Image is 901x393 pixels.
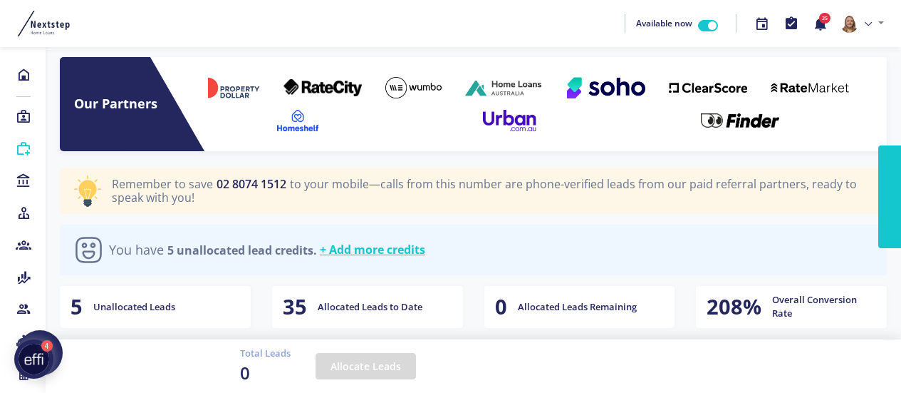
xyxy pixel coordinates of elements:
[217,176,286,192] b: 02 8074 1512
[483,110,537,131] img: Urban logo
[316,353,416,379] button: Allocate Leads
[320,243,425,257] a: + Add more credits
[495,295,507,320] h3: 0
[636,17,692,29] span: Available now
[819,13,830,24] span: 35
[74,175,101,207] img: idea
[518,300,637,315] label: Allocated Leads Remaining
[19,344,49,374] img: launcher-image-alternative-text
[74,235,103,265] img: sad emoji
[567,77,645,98] img: soho logo
[74,96,195,112] h5: Our Partners
[207,77,260,98] img: Property Dollar logo
[701,113,779,127] img: finder logo
[283,79,362,96] img: rate-city logo
[283,295,307,320] h3: 35
[14,340,53,379] button: launcher-image-alternative-text
[240,347,291,361] label: Total Leads
[771,83,849,93] img: rateMarket logo
[385,77,442,98] img: Wumbo logo
[465,77,543,98] img: HLA logo
[112,178,873,205] span: Remember to save to your mobile—calls from this number are phone-verified leads from our paid ref...
[318,300,422,315] label: Allocated Leads to Date
[707,295,761,320] h3: 208%
[14,340,53,379] div: Open Checklist, remaining modules: 4
[772,293,876,321] label: Overall Conversion Rate
[93,300,175,315] label: Unallocated Leads
[806,9,835,39] button: 35
[11,9,75,38] img: c95469d1-348a-4f4c-b284-f479b00b700b-638312197130216002.png
[41,340,53,352] div: 4
[109,243,317,258] span: You have
[840,15,858,33] img: 4a6f3c45-05fe-4e75-af73-6360c6f08498-638573865901624771.png
[669,83,747,93] img: ClearScore logo
[240,360,291,386] span: 0
[277,110,318,131] img: Homeshelf logo
[167,243,317,258] b: 5 unallocated lead credits.
[71,295,83,320] h3: 5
